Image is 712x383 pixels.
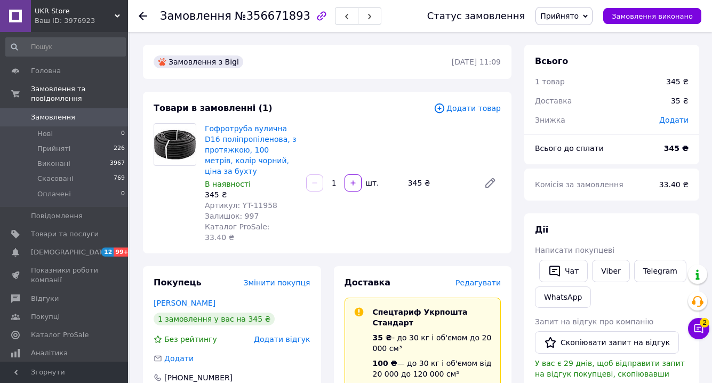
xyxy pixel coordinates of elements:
span: 0 [121,189,125,199]
img: Гофротруба вулична D16 поліпропіленова, з протяжкою, 100 метрів, колір чорний, ціна за бухту [154,129,196,160]
a: Viber [592,260,629,282]
span: 33.40 ₴ [659,180,689,189]
button: Чат з покупцем2 [688,318,709,339]
span: Доставка [535,97,572,105]
span: Головна [31,66,61,76]
span: Дії [535,225,548,235]
div: [PHONE_NUMBER] [163,372,234,383]
div: 345 ₴ [404,175,475,190]
span: Повідомлення [31,211,83,221]
span: Всього [535,56,568,66]
div: — до 30 кг і об'ємом від 20 000 до 120 000 см³ [373,358,492,379]
span: Каталог ProSale: 33.40 ₴ [205,222,269,242]
span: Скасовані [37,174,74,183]
span: [DEMOGRAPHIC_DATA] [31,248,110,257]
div: 35 ₴ [665,89,695,113]
span: Всього до сплати [535,144,604,153]
span: Показники роботи компанії [31,266,99,285]
span: Замовлення виконано [612,12,693,20]
span: Покупці [31,312,60,322]
a: Telegram [634,260,686,282]
span: Прийняті [37,144,70,154]
button: Чат [539,260,588,282]
span: 99+ [114,248,131,257]
span: Покупець [154,277,202,288]
span: 0 [121,129,125,139]
span: 769 [114,174,125,183]
time: [DATE] 11:09 [452,58,501,66]
span: Товари в замовленні (1) [154,103,273,113]
span: Артикул: YT-11958 [205,201,277,210]
input: Пошук [5,37,126,57]
span: 3967 [110,159,125,169]
span: Додати відгук [254,335,310,344]
button: Замовлення виконано [603,8,701,24]
span: Залишок: 997 [205,212,259,220]
span: Нові [37,129,53,139]
div: 345 ₴ [205,189,298,200]
div: Статус замовлення [427,11,525,21]
span: Доставка [345,277,391,288]
span: Комісія за замовлення [535,180,623,189]
div: 1 замовлення у вас на 345 ₴ [154,313,275,325]
a: Редагувати [479,172,501,194]
div: Замовлення з Bigl [154,55,243,68]
a: WhatsApp [535,286,591,308]
div: 345 ₴ [666,76,689,87]
span: 100 ₴ [373,359,397,368]
span: Товари та послуги [31,229,99,239]
span: 1 товар [535,77,565,86]
span: 226 [114,144,125,154]
span: Прийнято [540,12,579,20]
span: Відгуки [31,294,59,304]
button: Скопіювати запит на відгук [535,331,679,354]
span: Без рейтингу [164,335,217,344]
span: Каталог ProSale [31,330,89,340]
span: Аналітика [31,348,68,358]
span: Знижка [535,116,565,124]
div: шт. [363,178,380,188]
span: Замовлення [31,113,75,122]
span: Виконані [37,159,70,169]
a: Гофротруба вулична D16 поліпропіленова, з протяжкою, 100 метрів, колір чорний, ціна за бухту [205,124,297,175]
span: Оплачені [37,189,71,199]
span: Замовлення та повідомлення [31,84,128,103]
span: Запит на відгук про компанію [535,317,653,326]
span: 35 ₴ [373,333,392,342]
span: Замовлення [160,10,231,22]
span: Змінити покупця [244,278,310,287]
span: 2 [700,318,709,328]
div: Ваш ID: 3976923 [35,16,128,26]
span: Редагувати [455,278,501,287]
span: В наявності [205,180,251,188]
span: 12 [101,248,114,257]
a: [PERSON_NAME] [154,299,215,307]
b: 345 ₴ [664,144,689,153]
span: №356671893 [235,10,310,22]
span: Додати товар [434,102,501,114]
div: - до 30 кг і об'ємом до 20 000 см³ [373,332,492,354]
span: Спецтариф Укрпошта Стандарт [373,308,468,327]
span: Додати [659,116,689,124]
span: Додати [164,354,194,363]
span: Написати покупцеві [535,246,614,254]
span: UKR Store [35,6,115,16]
div: Повернутися назад [139,11,147,21]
